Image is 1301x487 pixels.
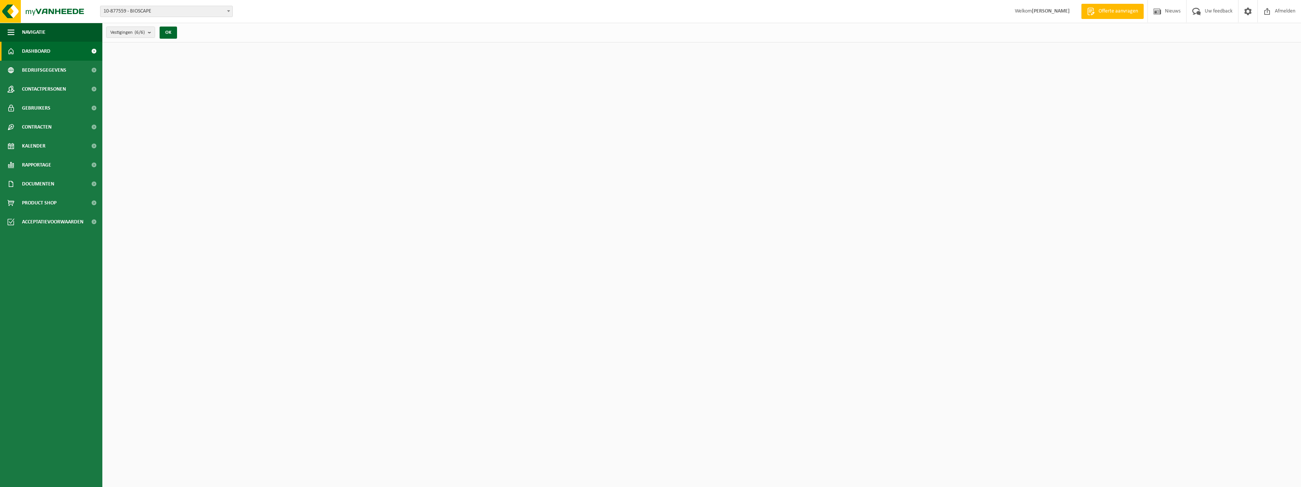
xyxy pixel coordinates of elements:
span: Dashboard [22,42,50,61]
span: Product Shop [22,193,56,212]
button: Vestigingen(6/6) [106,27,155,38]
span: Contracten [22,118,52,137]
span: Kalender [22,137,45,156]
span: 10-877559 - BIOSCAPE [100,6,233,17]
span: Bedrijfsgegevens [22,61,66,80]
span: Rapportage [22,156,51,174]
span: Navigatie [22,23,45,42]
strong: [PERSON_NAME] [1032,8,1070,14]
span: Acceptatievoorwaarden [22,212,83,231]
span: Offerte aanvragen [1097,8,1140,15]
a: Offerte aanvragen [1081,4,1144,19]
span: Vestigingen [110,27,145,38]
span: 10-877559 - BIOSCAPE [100,6,232,17]
button: OK [160,27,177,39]
count: (6/6) [135,30,145,35]
span: Documenten [22,174,54,193]
span: Contactpersonen [22,80,66,99]
span: Gebruikers [22,99,50,118]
